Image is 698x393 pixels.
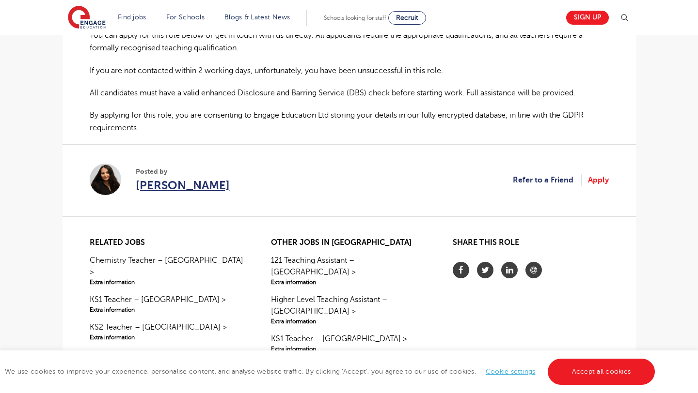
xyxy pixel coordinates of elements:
[396,14,418,21] span: Recruit
[224,14,290,21] a: Blogs & Latest News
[324,15,386,21] span: Schools looking for staff
[90,255,245,287] a: Chemistry Teacher – [GEOGRAPHIC_DATA] >Extra information
[271,333,427,353] a: KS1 Teacher – [GEOGRAPHIC_DATA] >Extra information
[90,87,609,99] p: All candidates must have a valid enhanced Disclosure and Barring Service (DBS) check before start...
[90,333,245,342] span: Extra information
[90,29,609,55] p: You can apply for this role below or get in touch with us directly. All applicants require the ap...
[90,278,245,287] span: Extra information
[548,359,655,385] a: Accept all cookies
[90,64,609,77] p: If you are not contacted within 2 working days, unfortunately, you have been unsuccessful in this...
[271,345,427,353] span: Extra information
[486,368,536,375] a: Cookie settings
[90,305,245,314] span: Extra information
[513,174,582,186] a: Refer to a Friend
[5,368,657,375] span: We use cookies to improve your experience, personalise content, and analyse website traffic. By c...
[271,294,427,326] a: Higher Level Teaching Assistant – [GEOGRAPHIC_DATA] >Extra information
[90,321,245,342] a: KS2 Teacher – [GEOGRAPHIC_DATA] >Extra information
[90,294,245,314] a: KS1 Teacher – [GEOGRAPHIC_DATA] >Extra information
[166,14,205,21] a: For Schools
[271,317,427,326] span: Extra information
[588,174,609,186] a: Apply
[90,109,609,135] p: By applying for this role, you are consenting to Engage Education Ltd storing your details in our...
[271,278,427,287] span: Extra information
[136,177,230,194] a: [PERSON_NAME]
[566,11,609,25] a: Sign up
[68,6,106,30] img: Engage Education
[388,11,426,25] a: Recruit
[136,166,230,177] span: Posted by
[118,14,146,21] a: Find jobs
[271,255,427,287] a: 121 Teaching Assistant – [GEOGRAPHIC_DATA] >Extra information
[90,238,245,247] h2: Related jobs
[271,238,427,247] h2: Other jobs in [GEOGRAPHIC_DATA]
[453,238,608,252] h2: Share this role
